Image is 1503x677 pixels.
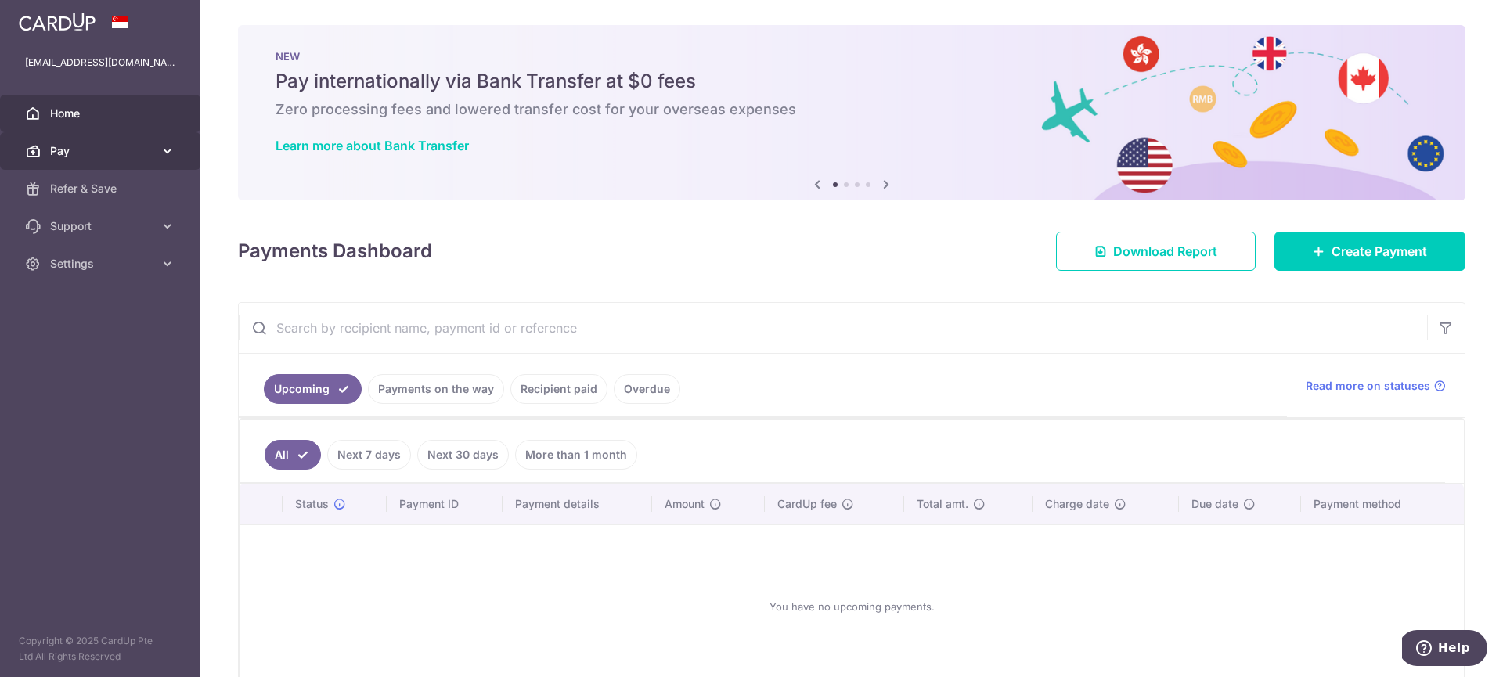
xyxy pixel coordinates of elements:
img: CardUp [19,13,96,31]
span: Status [295,496,329,512]
a: Overdue [614,374,680,404]
span: Charge date [1045,496,1109,512]
a: Recipient paid [510,374,607,404]
span: CardUp fee [777,496,837,512]
a: Download Report [1056,232,1256,271]
a: Upcoming [264,374,362,404]
a: More than 1 month [515,440,637,470]
span: Read more on statuses [1306,378,1430,394]
th: Payment details [503,484,653,524]
span: Amount [665,496,705,512]
img: Bank transfer banner [238,25,1465,200]
span: Create Payment [1332,242,1427,261]
span: Download Report [1113,242,1217,261]
a: Next 7 days [327,440,411,470]
h5: Pay internationally via Bank Transfer at $0 fees [276,69,1428,94]
a: Create Payment [1274,232,1465,271]
span: Home [50,106,153,121]
a: Payments on the way [368,374,504,404]
span: Due date [1191,496,1238,512]
span: Settings [50,256,153,272]
span: Support [50,218,153,234]
input: Search by recipient name, payment id or reference [239,303,1427,353]
a: Next 30 days [417,440,509,470]
span: Refer & Save [50,181,153,196]
h4: Payments Dashboard [238,237,432,265]
iframe: Opens a widget where you can find more information [1402,630,1487,669]
h6: Zero processing fees and lowered transfer cost for your overseas expenses [276,100,1428,119]
a: All [265,440,321,470]
span: Pay [50,143,153,159]
th: Payment ID [387,484,503,524]
div: You have no upcoming payments. [258,538,1445,675]
span: Total amt. [917,496,968,512]
th: Payment method [1301,484,1464,524]
p: NEW [276,50,1428,63]
p: [EMAIL_ADDRESS][DOMAIN_NAME] [25,55,175,70]
a: Learn more about Bank Transfer [276,138,469,153]
a: Read more on statuses [1306,378,1446,394]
